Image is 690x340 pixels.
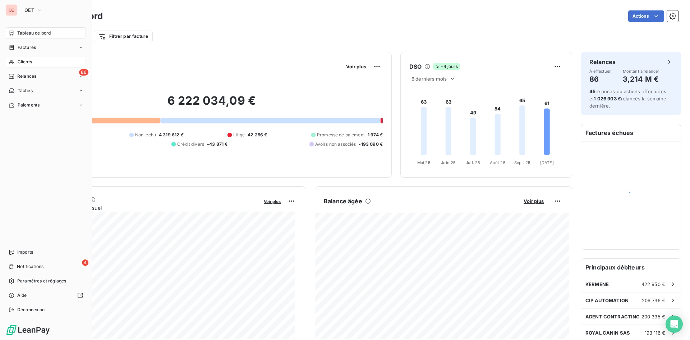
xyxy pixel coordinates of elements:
button: Voir plus [521,198,546,204]
span: 209 736 € [642,298,665,303]
tspan: Juin 25 [441,160,456,165]
span: Chiffre d'affaires mensuel [41,204,259,212]
h6: Balance âgée [324,197,362,205]
span: Imports [17,249,33,255]
h4: 86 [589,73,611,85]
span: Paiements [18,102,40,108]
tspan: Sept. 25 [514,160,530,165]
span: -193 090 € [359,141,383,148]
span: Crédit divers [177,141,204,148]
button: Actions [628,10,664,22]
button: Filtrer par facture [94,31,153,42]
h4: 3,214 M € [623,73,659,85]
span: Litige [233,132,245,138]
h6: Factures échues [581,124,681,141]
span: Voir plus [346,64,366,69]
span: 4 [82,259,88,266]
span: -4 jours [433,63,460,70]
span: Avoirs non associés [315,141,356,148]
tspan: [DATE] [540,160,554,165]
span: KERMENE [585,281,609,287]
span: 1 026 903 € [594,96,621,101]
img: Logo LeanPay [6,324,50,336]
span: CIP AUTOMATION [585,298,629,303]
a: Aide [6,290,86,301]
span: Notifications [17,263,43,270]
span: Factures [18,44,36,51]
span: Montant à relancer [623,69,659,73]
span: 200 335 € [641,314,665,319]
span: Aide [17,292,27,299]
h2: 6 222 034,09 € [41,94,383,115]
span: 422 950 € [641,281,665,287]
tspan: Juil. 25 [466,160,480,165]
span: Relances [17,73,36,80]
span: -43 871 € [207,141,227,148]
div: OE [6,4,17,16]
span: 45 [589,89,595,94]
div: Open Intercom Messenger [666,316,683,333]
span: 193 116 € [645,330,665,336]
span: 86 [79,69,88,76]
span: Voir plus [524,198,544,204]
span: ROYAL CANIN SAS [585,330,630,336]
span: Tableau de bord [17,30,51,36]
span: 4 319 612 € [159,132,184,138]
h6: Principaux débiteurs [581,259,681,276]
span: Paramètres et réglages [17,278,66,284]
span: Non-échu [135,132,156,138]
button: Voir plus [262,198,283,204]
span: Voir plus [264,199,281,204]
span: Promesse de paiement [317,132,365,138]
span: OET [24,7,34,13]
span: ADENT CONTRACTING [585,314,640,319]
span: Tâches [18,87,33,94]
span: Clients [18,59,32,65]
span: 42 256 € [248,132,267,138]
span: Déconnexion [17,307,45,313]
h6: DSO [409,62,422,71]
span: 6 derniers mois [411,76,447,82]
h6: Relances [589,58,616,66]
tspan: Mai 25 [417,160,431,165]
span: 1 974 € [368,132,383,138]
button: Voir plus [344,63,368,70]
tspan: Août 25 [490,160,506,165]
span: À effectuer [589,69,611,73]
span: relances ou actions effectuées et relancés la semaine dernière. [589,89,666,109]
